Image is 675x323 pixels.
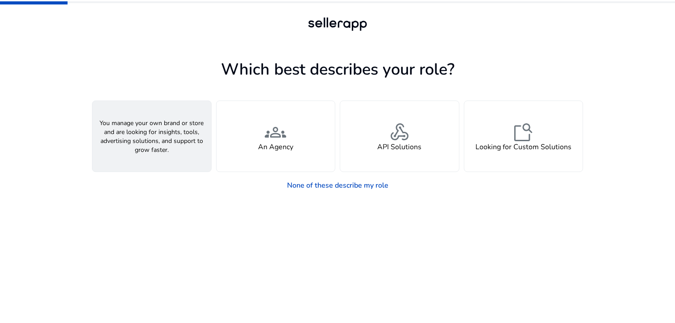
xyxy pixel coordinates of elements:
span: webhook [389,122,410,143]
button: groupsAn Agency [216,101,336,172]
h4: Looking for Custom Solutions [475,143,571,151]
a: None of these describe my role [280,176,396,194]
button: feature_searchLooking for Custom Solutions [464,101,583,172]
button: You manage your own brand or store and are looking for insights, tools, advertising solutions, an... [92,101,212,172]
span: groups [265,122,286,143]
h4: API Solutions [377,143,421,151]
span: feature_search [512,122,534,143]
button: webhookAPI Solutions [340,101,459,172]
h4: An Agency [258,143,293,151]
h1: Which best describes your role? [92,60,583,79]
